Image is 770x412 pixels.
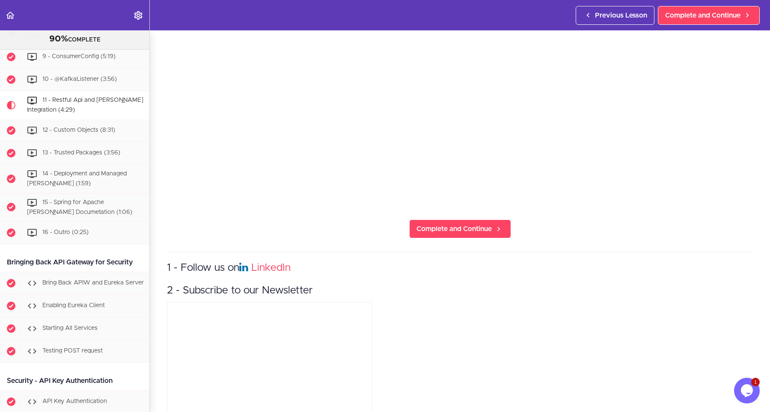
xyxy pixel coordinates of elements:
[42,54,116,60] span: 9 - ConsumerConfig (5:19)
[27,199,132,215] span: 15 - Spring for Apache [PERSON_NAME] Documetation (1:06)
[27,98,143,113] span: 11 - Restful Api and [PERSON_NAME] Integration (4:29)
[42,348,103,354] span: Testing POST request
[42,230,89,236] span: 16 - Outro (0:25)
[167,261,753,275] h3: 1 - Follow us on
[167,284,753,298] h3: 2 - Subscribe to our Newsletter
[42,77,117,83] span: 10 - @KafkaListener (3:56)
[49,35,68,43] span: 90%
[576,6,654,25] a: Previous Lesson
[42,150,120,156] span: 13 - Trusted Packages (3:56)
[133,10,143,21] svg: Settings Menu
[42,280,144,286] span: Bring Back APIW and Eureka Server
[42,399,107,405] span: API Key Authentication
[5,10,15,21] svg: Back to course curriculum
[42,326,98,332] span: Starting All Services
[595,10,647,21] span: Previous Lesson
[42,127,115,133] span: 12 - Custom Objects (8:31)
[658,6,760,25] a: Complete and Continue
[734,378,761,403] iframe: chat widget
[11,34,139,45] div: COMPLETE
[42,303,105,309] span: Enabling Eureka Client
[251,263,291,273] a: LinkedIn
[665,10,740,21] span: Complete and Continue
[27,171,127,187] span: 14 - Deployment and Managed [PERSON_NAME] (1:59)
